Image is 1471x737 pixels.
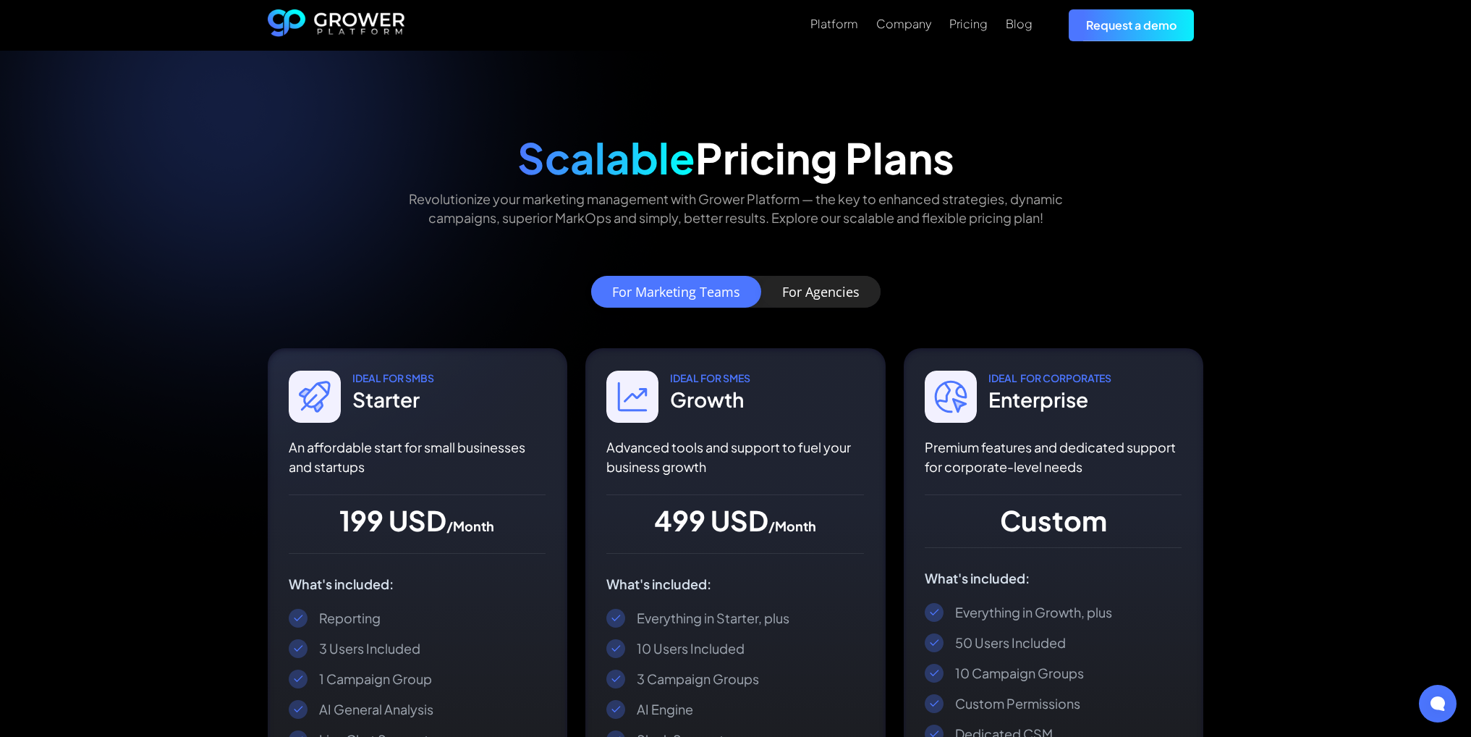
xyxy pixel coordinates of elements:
[352,371,434,385] div: IDEAL For SmbS
[606,512,864,535] div: 499 USD
[670,371,750,385] div: IDEAL For SMes
[637,640,745,657] div: 10 Users Included
[289,512,546,535] div: 199 USD
[637,610,789,627] div: Everything in Starter, plus
[384,190,1088,226] p: Revolutionize your marketing management with Grower Platform — the key to enhanced strategies, dy...
[949,15,988,33] a: Pricing
[289,577,546,591] div: What's included:
[517,131,695,184] span: Scalable
[955,665,1084,682] div: 10 Campaign Groups
[606,577,864,591] div: What's included:
[925,571,1182,586] div: What's included:
[955,604,1112,621] div: Everything in Growth, plus
[810,15,858,33] a: Platform
[606,437,864,476] p: Advanced tools and support to fuel your business growth
[637,670,759,688] div: 3 Campaign Groups
[637,701,693,718] div: AI Engine
[1006,17,1033,30] div: Blog
[1006,15,1033,33] a: Blog
[810,17,858,30] div: Platform
[955,634,1066,652] div: 50 Users Included
[612,285,740,299] div: For Marketing Teams
[876,17,931,30] div: Company
[925,512,1182,529] div: Custom
[517,132,954,183] div: Pricing Plans
[268,9,405,41] a: home
[670,385,750,414] div: Growth
[319,610,381,627] div: Reporting
[955,695,1080,712] div: Custom Permissions
[782,285,860,299] div: For Agencies
[319,670,432,688] div: 1 Campaign Group
[988,385,1111,414] div: Enterprise
[319,701,433,718] div: AI General Analysis
[768,518,816,534] span: /Month
[446,518,494,534] span: /Month
[949,17,988,30] div: Pricing
[876,15,931,33] a: Company
[289,437,546,476] p: An affordable start for small businesses and startups
[352,385,434,414] div: Starter
[319,640,420,657] div: 3 Users Included
[1069,9,1194,41] a: Request a demo
[988,371,1111,385] div: IDEAL For CORPORATES
[925,437,1182,476] p: Premium features and dedicated support for corporate-level needs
